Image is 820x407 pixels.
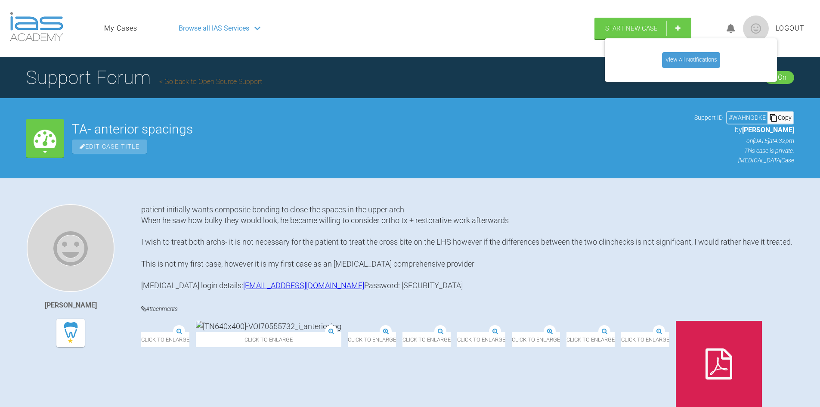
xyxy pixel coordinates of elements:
[370,367,418,382] span: Click to enlarge
[662,52,720,68] a: View All Notifications
[694,155,794,165] p: [MEDICAL_DATA] Case
[72,123,687,136] h2: TA- anterior spacings
[694,136,794,146] p: on [DATE] at 4:32pm
[307,332,452,347] span: Click to enlarge
[767,112,793,123] div: Copy
[139,204,794,291] div: patient initially wants composite bonding to close the spaces in the upper arch When he saw how b...
[694,146,794,155] p: This case is private.
[139,332,300,347] span: Click to enlarge
[459,332,507,347] span: Click to enlarge
[778,72,786,83] div: On
[104,23,137,34] a: My Cases
[743,16,769,41] img: profile.png
[568,332,616,347] span: Click to enlarge
[72,140,147,154] span: Edit Case Title
[241,281,362,290] a: [EMAIL_ADDRESS][DOMAIN_NAME]
[307,321,452,332] img: [TN640x400]-VOI70555732_i_anterior.jpg
[10,12,63,41] img: logo-light.3e3ef733.png
[179,23,249,34] span: Browse all IAS Services
[26,62,262,93] h1: Support Forum
[44,300,96,311] div: [PERSON_NAME]
[776,23,805,34] a: Logout
[514,332,562,347] span: Click to enlarge
[315,367,363,382] span: Click to enlarge
[605,25,658,32] span: Start New Case
[727,113,767,122] div: # WAHNGDKE
[694,113,723,122] span: Support ID
[594,18,691,39] a: Start New Case
[139,367,309,382] span: Click to enlarge
[159,78,262,86] a: Go back to Open Source Support
[26,204,114,292] img: Marah Ziad
[694,124,794,136] p: by
[139,356,309,367] img: [TN640x400]-VOI70555732_e_profile_repose.jpg
[139,304,794,314] h4: Attachments
[742,126,794,134] span: [PERSON_NAME]
[139,321,300,332] img: [TN640x400]-VOI70555732_i_buccal_right.jpg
